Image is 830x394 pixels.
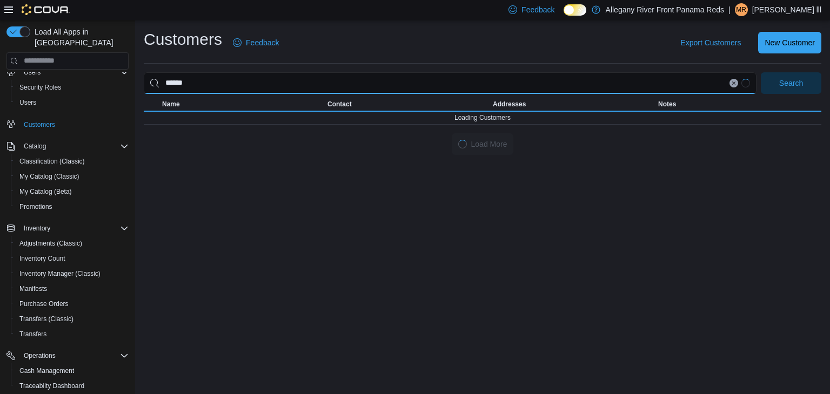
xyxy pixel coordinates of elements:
span: Manifests [19,284,47,293]
button: New Customer [758,32,821,53]
button: Operations [2,348,133,363]
span: Manifests [15,282,129,295]
button: Catalog [2,139,133,154]
span: Classification (Classic) [15,155,129,168]
h1: Customers [144,29,222,50]
span: Security Roles [15,81,129,94]
span: Promotions [19,202,52,211]
span: Promotions [15,200,129,213]
span: Inventory Manager (Classic) [19,269,101,278]
button: Purchase Orders [11,296,133,311]
button: Cash Management [11,363,133,378]
span: Adjustments (Classic) [19,239,82,248]
span: Cash Management [19,366,74,375]
button: Traceabilty Dashboard [11,378,133,393]
span: My Catalog (Beta) [15,185,129,198]
button: Inventory [2,221,133,236]
span: Transfers (Classic) [15,313,129,325]
button: Catalog [19,140,50,153]
span: Feedback [246,37,279,48]
span: Loading [458,140,467,148]
button: Adjustments (Classic) [11,236,133,251]
span: Operations [24,351,56,360]
span: My Catalog (Classic) [19,172,79,181]
span: Inventory [19,222,129,235]
a: Traceabilty Dashboard [15,379,89,392]
span: Addresses [493,100,526,108]
span: Load All Apps in [GEOGRAPHIC_DATA] [30,26,129,48]
span: Notes [658,100,676,108]
button: Inventory [19,222,55,235]
span: Security Roles [19,83,61,92]
span: Users [19,66,129,79]
input: Dark Mode [564,4,586,16]
button: Customers [2,117,133,132]
button: Transfers (Classic) [11,311,133,327]
a: Customers [19,118,59,131]
button: Inventory Manager (Classic) [11,266,133,281]
span: Load More [471,139,507,150]
span: Operations [19,349,129,362]
span: Transfers [15,328,129,341]
span: Purchase Orders [15,297,129,310]
button: Operations [19,349,60,362]
a: Cash Management [15,364,78,377]
button: Search [761,72,821,94]
span: Inventory Manager (Classic) [15,267,129,280]
span: Export Customers [680,37,741,48]
span: Inventory Count [19,254,65,263]
span: Loading Customers [454,113,511,122]
span: New Customer [765,37,815,48]
span: Catalog [24,142,46,151]
a: Classification (Classic) [15,155,89,168]
a: Purchase Orders [15,297,73,310]
span: Contact [327,100,352,108]
span: Users [24,68,41,77]
button: Users [2,65,133,80]
a: Transfers (Classic) [15,313,78,325]
span: Traceabilty Dashboard [15,379,129,392]
span: Transfers (Classic) [19,315,73,323]
span: Inventory Count [15,252,129,265]
span: Feedback [521,4,554,15]
span: Users [19,98,36,107]
button: Clear input [729,79,738,87]
span: Search [779,78,803,89]
button: LoadingLoad More [452,133,514,155]
a: Security Roles [15,81,65,94]
button: My Catalog (Beta) [11,184,133,199]
span: Classification (Classic) [19,157,85,166]
button: Users [19,66,45,79]
button: Inventory Count [11,251,133,266]
a: Transfers [15,328,51,341]
a: My Catalog (Classic) [15,170,84,183]
p: [PERSON_NAME] lll [752,3,821,16]
span: Inventory [24,224,50,233]
span: Adjustments (Classic) [15,237,129,250]
button: Security Roles [11,80,133,95]
p: | [728,3,731,16]
span: MR [736,3,746,16]
span: Traceabilty Dashboard [19,382,84,390]
button: Promotions [11,199,133,214]
span: Customers [24,120,55,129]
a: Users [15,96,41,109]
button: Manifests [11,281,133,296]
span: Transfers [19,330,46,338]
button: Users [11,95,133,110]
button: Classification (Classic) [11,154,133,169]
a: Promotions [15,200,57,213]
span: My Catalog (Classic) [15,170,129,183]
span: Cash Management [15,364,129,377]
span: Users [15,96,129,109]
span: My Catalog (Beta) [19,187,72,196]
span: Purchase Orders [19,300,69,308]
a: Feedback [229,32,283,53]
button: Transfers [11,327,133,342]
a: Inventory Manager (Classic) [15,267,105,280]
button: My Catalog (Classic) [11,169,133,184]
a: Manifests [15,282,51,295]
a: My Catalog (Beta) [15,185,76,198]
span: Name [162,100,180,108]
span: Customers [19,118,129,131]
